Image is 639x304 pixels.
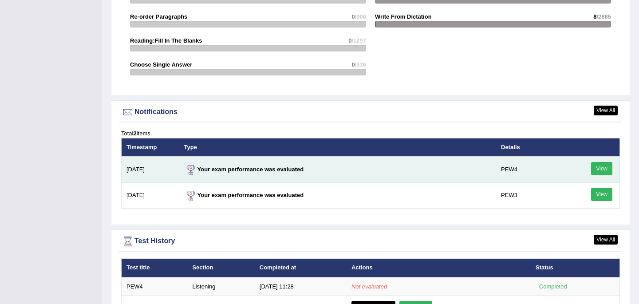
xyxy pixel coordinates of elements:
[496,138,566,157] th: Details
[347,259,531,277] th: Actions
[496,157,566,183] td: PEW4
[375,13,432,20] strong: Write From Dictation
[351,61,355,68] span: 0
[133,130,136,137] b: 2
[351,13,355,20] span: 0
[496,183,566,209] td: PEW3
[179,138,497,157] th: Type
[184,192,304,198] strong: Your exam performance was evaluated
[594,106,618,115] a: View All
[351,37,366,44] span: /1297
[187,259,254,277] th: Section
[121,129,620,138] div: Total items.
[348,37,351,44] span: 0
[531,259,620,277] th: Status
[122,183,179,209] td: [DATE]
[121,235,620,248] div: Test History
[122,259,188,277] th: Test title
[187,277,254,296] td: Listening
[355,61,366,68] span: /336
[255,277,347,296] td: [DATE] 11:28
[593,13,596,20] span: 8
[594,235,618,245] a: View All
[591,188,612,201] a: View
[184,166,304,173] strong: Your exam performance was evaluated
[130,13,187,20] strong: Re-order Paragraphs
[255,259,347,277] th: Completed at
[351,283,387,290] em: Not evaluated
[355,13,366,20] span: /906
[122,138,179,157] th: Timestamp
[596,13,611,20] span: /2885
[536,282,570,291] div: Completed
[591,162,612,175] a: View
[122,277,188,296] td: PEW4
[130,61,192,68] strong: Choose Single Answer
[130,37,202,44] strong: Reading:Fill In The Blanks
[121,106,620,119] div: Notifications
[122,157,179,183] td: [DATE]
